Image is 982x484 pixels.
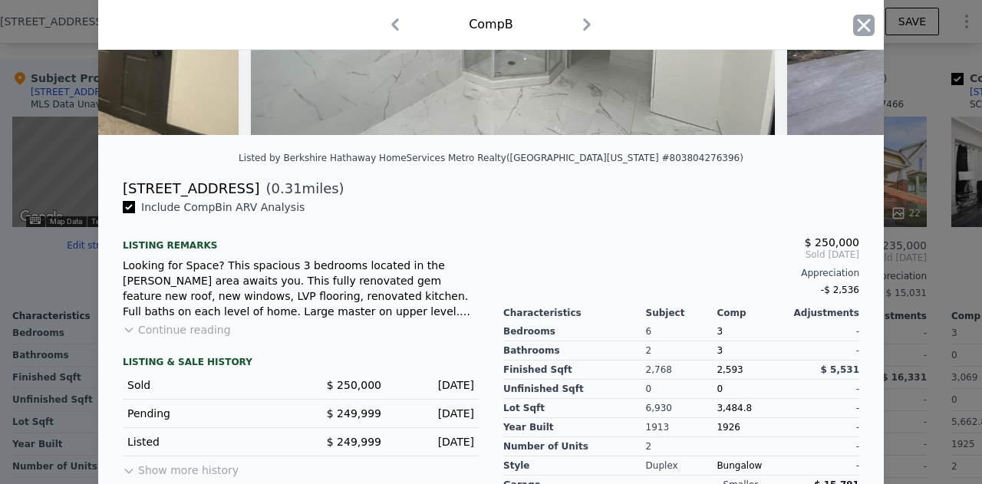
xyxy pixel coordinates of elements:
span: 0.31 [272,180,302,196]
div: 1926 [717,418,788,437]
div: - [788,380,859,399]
span: Sold [DATE] [503,249,859,261]
div: - [788,418,859,437]
div: 0 [646,380,717,399]
div: Bathrooms [503,341,646,361]
span: $ 5,531 [821,364,859,375]
div: 6,930 [646,399,717,418]
span: $ 249,999 [327,407,381,420]
div: [DATE] [394,434,474,449]
div: 6 [646,322,717,341]
span: $ 250,000 [327,379,381,391]
div: 3 [717,341,788,361]
div: - [788,456,859,476]
div: Pending [127,406,288,421]
span: 2,593 [717,364,743,375]
div: Unfinished Sqft [503,380,646,399]
div: Appreciation [503,267,859,279]
span: ( miles) [259,178,344,199]
div: Number of Units [503,437,646,456]
div: Comp B [469,15,513,34]
div: Bungalow [717,456,788,476]
div: Listed by Berkshire Hathaway HomeServices Metro Realty ([GEOGRAPHIC_DATA][US_STATE] #803804276396) [239,153,743,163]
div: Comp [717,307,788,319]
div: - [788,322,859,341]
div: Adjustments [788,307,859,319]
div: Listing remarks [123,227,479,252]
div: Style [503,456,646,476]
span: $ 250,000 [805,236,859,249]
div: 2 [646,437,717,456]
div: - [788,399,859,418]
span: 0 [717,384,723,394]
div: 1913 [646,418,717,437]
div: - [788,437,859,456]
div: 2 [646,341,717,361]
div: Duplex [646,456,717,476]
div: [STREET_ADDRESS] [123,178,259,199]
div: Looking for Space? This spacious 3 bedrooms located in the [PERSON_NAME] area awaits you. This fu... [123,258,479,319]
div: Characteristics [503,307,646,319]
div: Sold [127,377,288,393]
div: [DATE] [394,377,474,393]
div: Listed [127,434,288,449]
span: 3,484.8 [717,403,752,413]
span: 3 [717,326,723,337]
div: Subject [646,307,717,319]
span: $ 249,999 [327,436,381,448]
button: Continue reading [123,322,231,337]
div: Year Built [503,418,646,437]
div: - [788,341,859,361]
div: LISTING & SALE HISTORY [123,356,479,371]
div: Lot Sqft [503,399,646,418]
div: Finished Sqft [503,361,646,380]
span: -$ 2,536 [821,285,859,295]
div: [DATE] [394,406,474,421]
button: Show more history [123,456,239,478]
span: Include Comp B in ARV Analysis [135,201,311,213]
div: Bedrooms [503,322,646,341]
div: 2,768 [646,361,717,380]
